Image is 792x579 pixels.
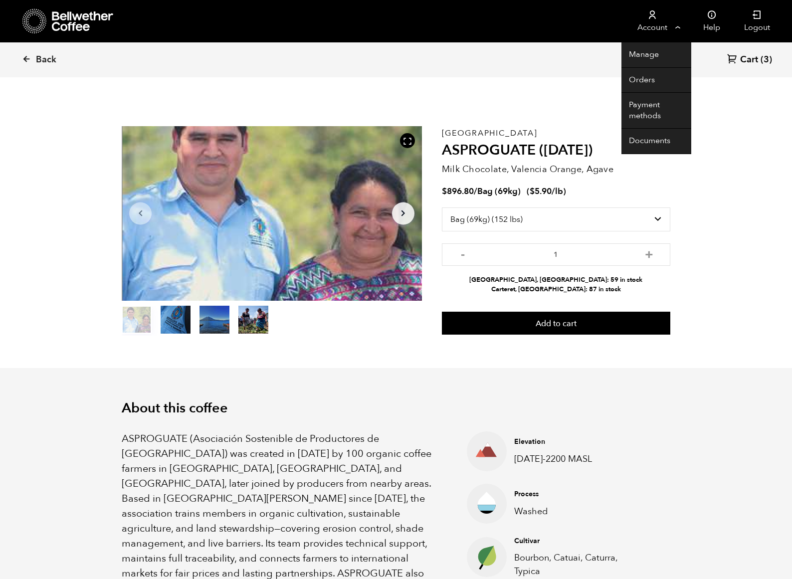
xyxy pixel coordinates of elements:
span: Bag (69kg) [477,186,521,197]
button: - [457,248,469,258]
h4: Cultivar [514,536,638,546]
a: Orders [621,68,691,93]
h4: Process [514,489,638,499]
li: [GEOGRAPHIC_DATA], [GEOGRAPHIC_DATA]: 59 in stock [442,275,670,285]
span: /lb [552,186,563,197]
span: (3) [761,54,772,66]
span: Cart [740,54,758,66]
bdi: 5.90 [530,186,552,197]
bdi: 896.80 [442,186,474,197]
span: / [474,186,477,197]
h2: ASPROGUATE ([DATE]) [442,142,670,159]
p: [DATE]-2200 MASL [514,452,638,466]
a: Documents [621,129,691,154]
a: Cart (3) [727,53,772,67]
span: $ [442,186,447,197]
p: Bourbon, Catuai, Caturra, Typica [514,551,638,578]
a: Manage [621,42,691,68]
p: Washed [514,505,638,518]
span: Back [36,54,56,66]
a: Payment methods [621,93,691,129]
button: + [643,248,655,258]
h2: About this coffee [122,400,670,416]
h4: Elevation [514,437,638,447]
li: Carteret, [GEOGRAPHIC_DATA]: 87 in stock [442,285,670,294]
span: ( ) [527,186,566,197]
button: Add to cart [442,312,670,335]
span: $ [530,186,535,197]
p: Milk Chocolate, Valencia Orange, Agave [442,163,670,176]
